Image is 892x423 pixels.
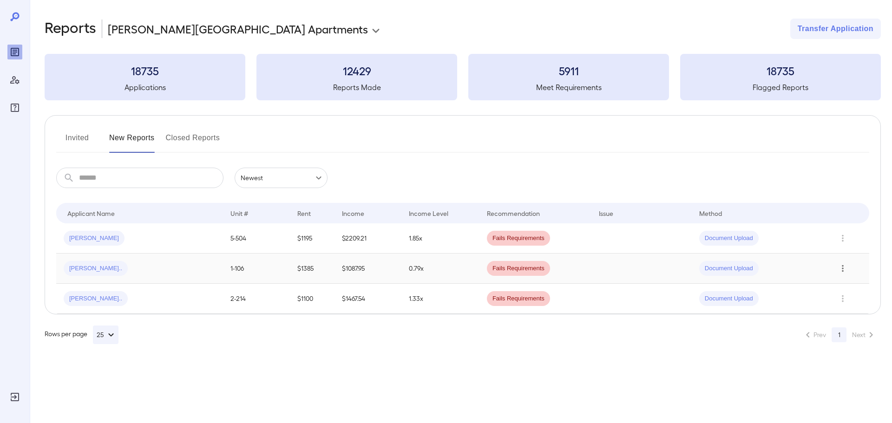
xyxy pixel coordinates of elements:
span: [PERSON_NAME].. [64,294,128,303]
p: [PERSON_NAME][GEOGRAPHIC_DATA] Apartments [108,21,368,36]
h5: Meet Requirements [468,82,669,93]
div: Newest [235,168,328,188]
span: Document Upload [699,294,759,303]
button: Row Actions [835,261,850,276]
td: $1195 [290,223,334,254]
h3: 18735 [45,63,245,78]
div: Rent [297,208,312,219]
div: Rows per page [45,325,118,344]
span: Document Upload [699,264,759,273]
button: Row Actions [835,231,850,246]
button: Row Actions [835,291,850,306]
h3: 18735 [680,63,881,78]
span: Fails Requirements [487,264,550,273]
summary: 18735Applications12429Reports Made5911Meet Requirements18735Flagged Reports [45,54,881,100]
button: Invited [56,130,98,153]
div: Applicant Name [67,208,115,219]
button: 25 [93,325,118,344]
span: [PERSON_NAME] [64,234,125,243]
h5: Applications [45,82,245,93]
div: Issue [599,208,614,219]
h5: Flagged Reports [680,82,881,93]
td: $1100 [290,284,334,314]
td: $1087.95 [334,254,401,284]
button: Closed Reports [166,130,220,153]
td: $1385 [290,254,334,284]
span: Fails Requirements [487,234,550,243]
div: Recommendation [487,208,540,219]
td: $2209.21 [334,223,401,254]
td: 2-214 [223,284,290,314]
span: [PERSON_NAME].. [64,264,128,273]
h5: Reports Made [256,82,457,93]
span: Fails Requirements [487,294,550,303]
div: Log Out [7,390,22,404]
h3: 5911 [468,63,669,78]
button: page 1 [832,327,846,342]
div: Reports [7,45,22,59]
span: Document Upload [699,234,759,243]
div: FAQ [7,100,22,115]
div: Method [699,208,722,219]
td: 1.85x [401,223,479,254]
h2: Reports [45,19,96,39]
td: 5-504 [223,223,290,254]
td: 0.79x [401,254,479,284]
div: Income [342,208,364,219]
td: 1-106 [223,254,290,284]
td: $1467.54 [334,284,401,314]
h3: 12429 [256,63,457,78]
td: 1.33x [401,284,479,314]
div: Manage Users [7,72,22,87]
div: Income Level [409,208,448,219]
div: Unit # [230,208,248,219]
button: Transfer Application [790,19,881,39]
nav: pagination navigation [798,327,881,342]
button: New Reports [109,130,155,153]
